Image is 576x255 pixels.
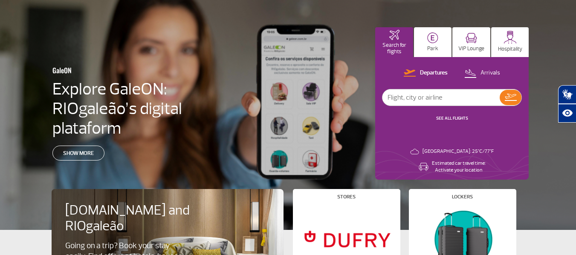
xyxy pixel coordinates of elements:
a: Show more [52,146,104,160]
button: Abrir tradutor de língua de sinais. [558,85,576,104]
button: VIP Lounge [452,27,490,57]
img: hospitality.svg [504,31,517,44]
p: [GEOGRAPHIC_DATA]: 25°C/77°F [423,148,494,155]
p: VIP Lounge [458,46,484,52]
button: Abrir recursos assistivos. [558,104,576,123]
p: Search for flights [379,42,409,55]
h3: GaleON [52,61,195,79]
button: Departures [401,68,450,79]
img: airplaneHomeActive.svg [389,30,399,40]
input: Flight, city or airline [382,89,500,106]
p: Park [427,46,438,52]
h4: [DOMAIN_NAME] and RIOgaleão [65,203,201,234]
a: SEE ALL FLIGHTS [436,115,468,121]
button: Arrivals [462,68,503,79]
img: vipRoom.svg [466,33,477,43]
p: Estimated car travel time: Activate your location [432,160,486,174]
button: Search for flights [375,27,413,57]
button: Hospitality [491,27,529,57]
p: Departures [420,69,448,77]
h4: Stores [337,195,356,199]
p: Arrivals [480,69,500,77]
button: Park [414,27,452,57]
h4: Lockers [452,195,473,199]
p: Hospitality [498,46,522,52]
h4: Explore GaleON: RIOgaleão’s digital plataform [52,79,237,138]
div: Plugin de acessibilidade da Hand Talk. [558,85,576,123]
button: SEE ALL FLIGHTS [434,115,471,122]
img: carParkingHome.svg [427,32,438,43]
